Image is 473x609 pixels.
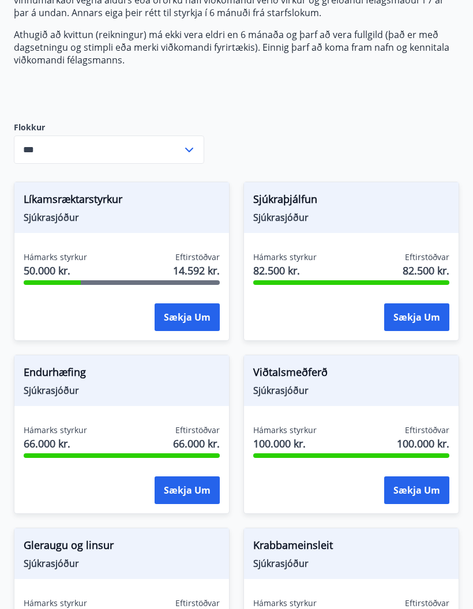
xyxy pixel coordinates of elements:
span: Sjúkrasjóður [253,211,449,224]
span: 66.000 kr. [24,436,87,451]
span: 50.000 kr. [24,263,87,278]
span: 100.000 kr. [397,436,449,451]
button: Sækja um [384,476,449,504]
span: Hámarks styrkur [253,597,317,609]
span: Líkamsræktarstyrkur [24,191,220,211]
span: Eftirstöðvar [175,424,220,436]
span: Eftirstöðvar [405,424,449,436]
span: Gleraugu og linsur [24,537,220,557]
button: Sækja um [155,303,220,331]
p: Athugið að kvittun (reikningur) má ekki vera eldri en 6 mánaða og þarf að vera fullgild (það er m... [14,28,459,66]
button: Sækja um [155,476,220,504]
span: Sjúkraþjálfun [253,191,449,211]
span: Eftirstöðvar [405,251,449,263]
span: 82.500 kr. [403,263,449,278]
span: Eftirstöðvar [405,597,449,609]
span: Sjúkrasjóður [24,211,220,224]
button: Sækja um [384,303,449,331]
span: Hámarks styrkur [253,251,317,263]
span: Sjúkrasjóður [253,384,449,397]
span: Viðtalsmeðferð [253,364,449,384]
span: Eftirstöðvar [175,251,220,263]
span: Eftirstöðvar [175,597,220,609]
span: Krabbameinsleit [253,537,449,557]
label: Flokkur [14,122,204,133]
span: 82.500 kr. [253,263,317,278]
span: Sjúkrasjóður [24,384,220,397]
span: Hámarks styrkur [253,424,317,436]
span: Hámarks styrkur [24,424,87,436]
span: Endurhæfing [24,364,220,384]
span: 14.592 kr. [173,263,220,278]
span: Sjúkrasjóður [24,557,220,570]
span: 66.000 kr. [173,436,220,451]
span: Sjúkrasjóður [253,557,449,570]
span: 100.000 kr. [253,436,317,451]
span: Hámarks styrkur [24,251,87,263]
span: Hámarks styrkur [24,597,87,609]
